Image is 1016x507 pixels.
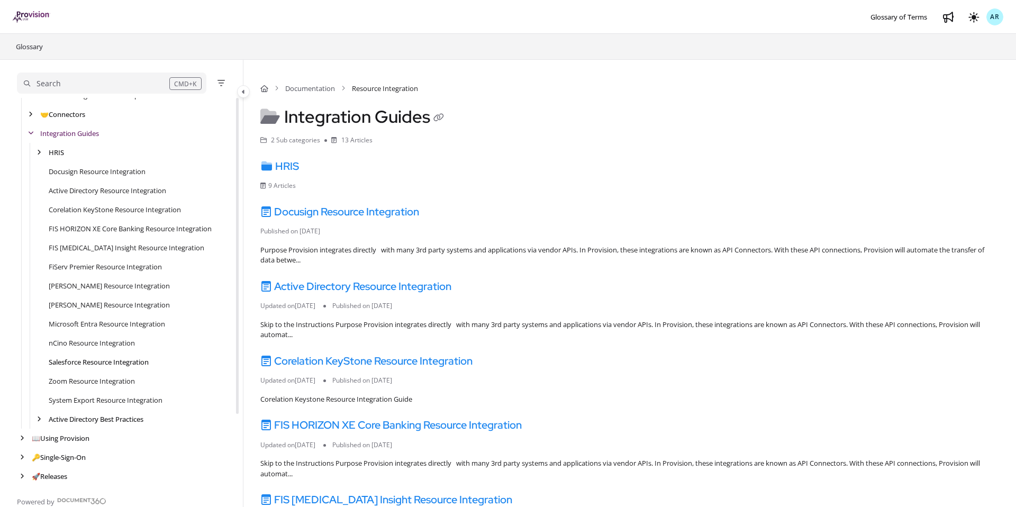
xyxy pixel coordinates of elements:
a: Jack Henry Symitar Resource Integration [49,300,170,310]
a: System Export Resource Integration [49,395,162,405]
a: Docusign Resource Integration [260,205,419,219]
a: Corelation KeyStone Resource Integration [49,204,181,215]
div: arrow [25,110,36,120]
span: 📖 [32,433,40,443]
li: Updated on [DATE] [260,376,323,385]
a: Home [260,83,268,94]
a: FIS [MEDICAL_DATA] Insight Resource Integration [260,493,512,506]
div: Corelation Keystone Resource Integration Guide [260,394,999,405]
button: AR [986,8,1003,25]
a: FIS HORIZON XE Core Banking Resource Integration [49,223,212,234]
a: Corelation KeyStone Resource Integration [260,354,473,368]
div: Purpose Provision integrates directly with many 3rd party systems and applications via vendor API... [260,245,999,266]
span: 🔑 [32,452,40,462]
li: 9 Articles [260,181,304,191]
a: Single-Sign-On [32,452,86,463]
div: arrow [34,148,44,158]
div: arrow [25,129,36,139]
a: nCino Resource Integration [49,338,135,348]
a: FIS HORIZON XE Core Banking Resource Integration [260,418,522,432]
a: Integration Guides [40,128,99,139]
div: Skip to the Instructions Purpose Provision integrates directly with many 3rd party systems and ap... [260,458,999,479]
a: Powered by Document360 - opens in a new tab [17,494,106,507]
a: Zoom Resource Integration [49,376,135,386]
a: Microsoft Entra Resource Integration [49,319,165,329]
a: Docusign Resource Integration [49,166,146,177]
a: Jack Henry SilverLake Resource Integration [49,280,170,291]
div: arrow [17,472,28,482]
span: Resource Integration [352,83,418,94]
button: Copy link of Integration Guides [430,110,447,127]
div: arrow [34,414,44,424]
a: Active Directory Resource Integration [49,185,166,196]
li: 13 Articles [324,135,373,146]
li: Updated on [DATE] [260,301,323,311]
span: AR [990,12,1000,22]
a: HRIS [260,159,299,173]
img: brand logo [13,11,50,23]
span: Glossary of Terms [870,12,927,22]
li: Published on [DATE] [323,440,400,450]
a: FiServ Premier Resource Integration [49,261,162,272]
span: 🤝 [40,110,49,119]
li: 2 Sub categories [260,135,324,146]
a: HRIS [49,147,64,158]
button: Category toggle [237,85,250,98]
a: Salesforce Resource Integration [49,357,149,367]
button: Theme options [965,8,982,25]
a: Glossary [15,40,44,53]
button: Filter [215,77,228,89]
a: Whats new [940,8,957,25]
img: Document360 [57,498,106,504]
span: Powered by [17,496,55,507]
a: Project logo [13,11,50,23]
li: Published on [DATE] [323,376,400,385]
li: Published on [DATE] [260,227,328,236]
a: FIS IBS Insight Resource Integration [49,242,204,253]
div: Search [37,78,61,89]
div: arrow [17,433,28,443]
li: Published on [DATE] [323,301,400,311]
a: Releases [32,471,67,482]
a: Connectors [40,109,85,120]
h1: Integration Guides [260,106,447,127]
div: Skip to the Instructions Purpose Provision integrates directly with many 3rd party systems and ap... [260,320,999,340]
a: Active Directory Best Practices [49,414,143,424]
a: Documentation [285,83,335,94]
div: CMD+K [169,77,202,90]
a: Using Provision [32,433,89,443]
button: Search [17,73,206,94]
li: Updated on [DATE] [260,440,323,450]
span: 🚀 [32,472,40,481]
div: arrow [17,452,28,463]
a: Active Directory Resource Integration [260,279,451,293]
